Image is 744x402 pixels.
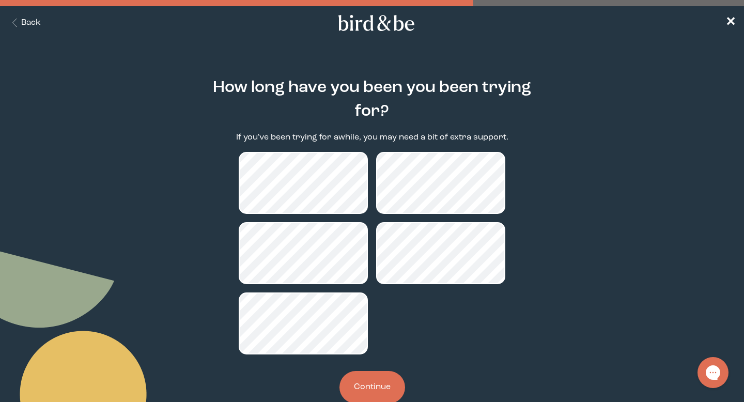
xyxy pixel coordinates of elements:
[725,14,736,32] a: ✕
[8,17,41,29] button: Back Button
[236,132,508,144] p: If you've been trying for awhile, you may need a bit of extra support.
[194,76,550,123] h2: How long have you been you been trying for?
[725,17,736,29] span: ✕
[692,353,734,392] iframe: Gorgias live chat messenger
